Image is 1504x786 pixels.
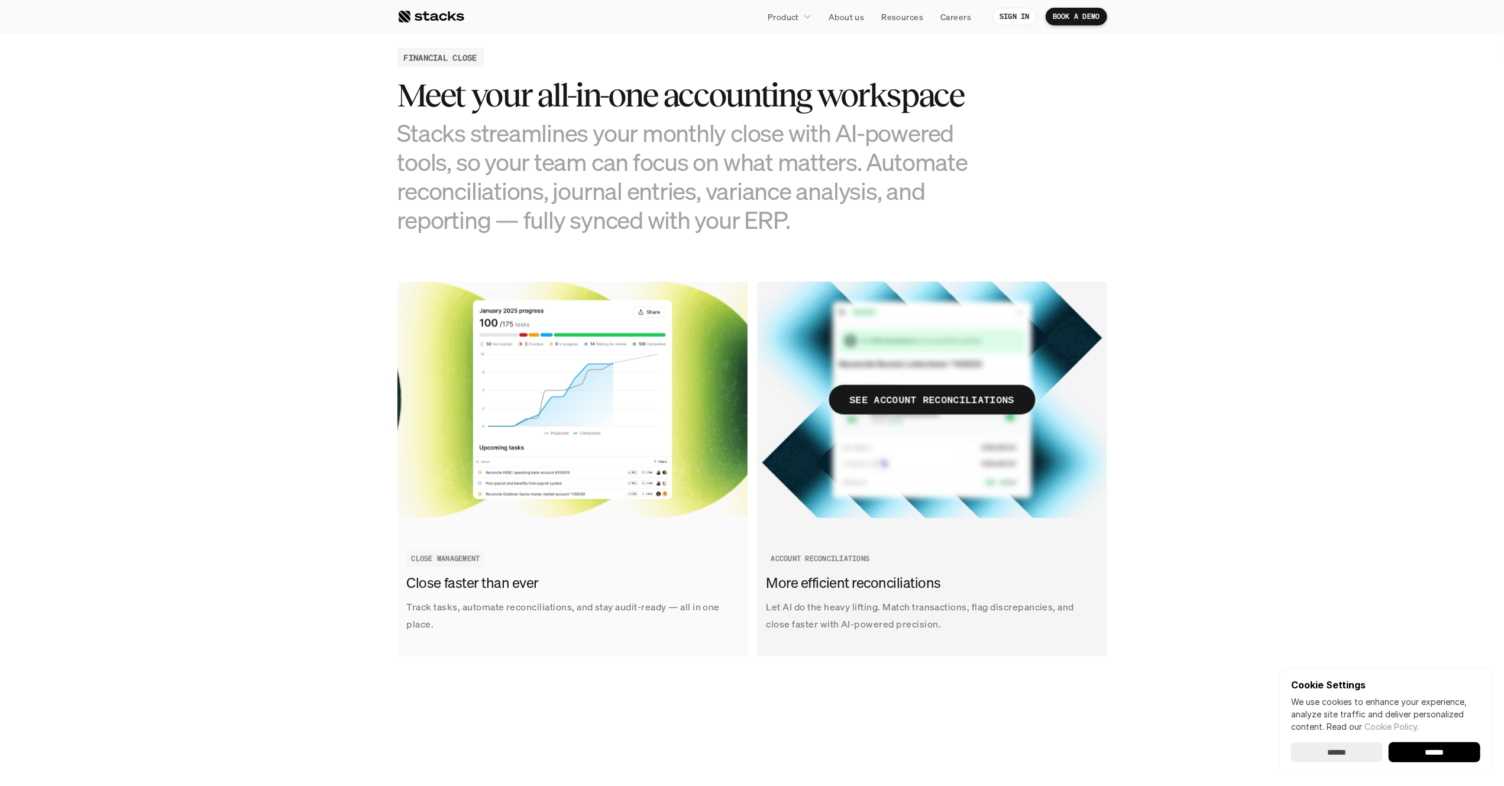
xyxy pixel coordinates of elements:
[1053,12,1100,21] p: BOOK A DEMO
[829,385,1035,415] span: SEE ACCOUNT RECONCILIATIONS
[874,6,930,27] a: Resources
[1291,696,1480,733] p: We use cookies to enhance your experience, analyze site traffic and deliver personalized content.
[407,599,738,633] p: Track tasks, automate reconciliations, and stay audit-ready — all in one place.
[1364,722,1417,732] a: Cookie Policy
[940,11,971,23] p: Careers
[766,573,1092,593] h3: More efficient reconciliations
[412,555,480,563] h2: CLOSE MANAGEMENT
[766,599,1098,633] p: Let AI do the heavy lifting. Match transactions, flag discrepancies, and close faster with AI-pow...
[829,11,864,23] p: About us
[1000,12,1030,21] p: SIGN IN
[992,8,1037,25] a: SIGN IN
[821,6,871,27] a: About us
[1291,680,1480,690] p: Cookie Settings
[397,77,989,114] h3: Meet your all-in-one accounting workspace
[768,11,799,23] p: Product
[933,6,978,27] a: Careers
[849,392,1014,409] p: SEE ACCOUNT RECONCILIATIONS
[407,573,732,593] h3: Close faster than ever
[140,274,192,282] a: Privacy Policy
[771,555,870,563] h2: ACCOUNT RECONCILIATIONS
[1046,8,1107,25] a: BOOK A DEMO
[881,11,923,23] p: Resources
[1327,722,1419,732] span: Read our .
[397,118,989,235] h3: Stacks streamlines your monthly close with AI-powered tools, so your team can focus on what matte...
[397,282,748,656] a: Track tasks, automate reconciliations, and stay audit-ready — all in one place.Close faster than ...
[757,282,1107,656] a: SEE ACCOUNT RECONCILIATIONSLet AI do the heavy lifting. Match transactions, flag discrepancies, a...
[404,51,477,64] h2: FINANCIAL CLOSE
